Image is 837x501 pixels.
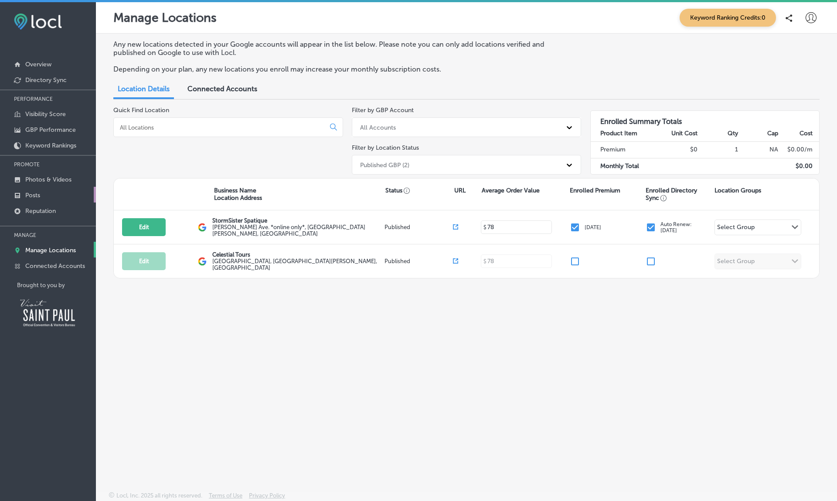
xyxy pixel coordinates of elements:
td: Premium [591,142,658,158]
label: Filter by Location Status [352,144,419,151]
div: Published GBP (2) [360,161,409,168]
p: Any new locations detected in your Google accounts will appear in the list below. Please note you... [113,40,572,57]
img: logo [198,223,207,232]
td: $0 [658,142,698,158]
p: Depending on your plan, any new locations you enroll may increase your monthly subscription costs. [113,65,572,73]
span: Location Details [118,85,170,93]
td: NA [738,142,779,158]
p: Directory Sync [25,76,67,84]
label: [PERSON_NAME] Ave. *online only* , [GEOGRAPHIC_DATA][PERSON_NAME], [GEOGRAPHIC_DATA] [212,224,382,237]
th: Cap [738,126,779,142]
p: Keyword Rankings [25,142,76,149]
p: URL [454,187,466,194]
p: Status [385,187,454,194]
p: Published [384,258,453,264]
th: Unit Cost [658,126,698,142]
button: Edit [122,252,166,270]
p: Celestial Tours [212,251,382,258]
div: All Accounts [360,124,396,131]
p: Photos & Videos [25,176,71,183]
p: Overview [25,61,51,68]
strong: Product Item [600,130,637,137]
input: All Locations [119,124,323,131]
label: Filter by GBP Account [352,106,414,114]
td: 1 [698,142,738,158]
td: Monthly Total [591,158,658,174]
p: Brought to you by [17,282,96,288]
h3: Enrolled Summary Totals [591,111,820,126]
span: Connected Accounts [187,85,257,93]
p: Average Order Value [482,187,540,194]
p: [DATE] [585,224,601,230]
p: StormSister Spatique [212,217,382,224]
div: Select Group [717,223,755,233]
p: Posts [25,192,40,199]
p: Manage Locations [113,10,217,25]
p: Enrolled Directory Sync [646,187,710,202]
p: Business Name Location Address [214,187,262,202]
td: $ 0.00 /m [779,142,819,158]
th: Qty [698,126,738,142]
img: logo [198,257,207,266]
p: Locl, Inc. 2025 all rights reserved. [116,492,202,499]
th: Cost [779,126,819,142]
img: fda3e92497d09a02dc62c9cd864e3231.png [14,14,62,30]
span: Keyword Ranking Credits: 0 [680,9,776,27]
p: Reputation [25,207,56,215]
button: Edit [122,218,166,236]
p: $ [483,224,487,230]
p: Manage Locations [25,247,76,254]
td: $ 0.00 [779,158,819,174]
label: Quick Find Location [113,106,169,114]
p: GBP Performance [25,126,76,134]
p: Published [384,224,453,230]
p: Enrolled Premium [570,187,620,194]
label: [GEOGRAPHIC_DATA] , [GEOGRAPHIC_DATA][PERSON_NAME], [GEOGRAPHIC_DATA] [212,258,382,271]
p: Connected Accounts [25,262,85,270]
p: Location Groups [715,187,761,194]
p: Visibility Score [25,110,66,118]
img: Visit Saint Paul [17,295,78,329]
p: Auto Renew: [DATE] [660,221,692,233]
